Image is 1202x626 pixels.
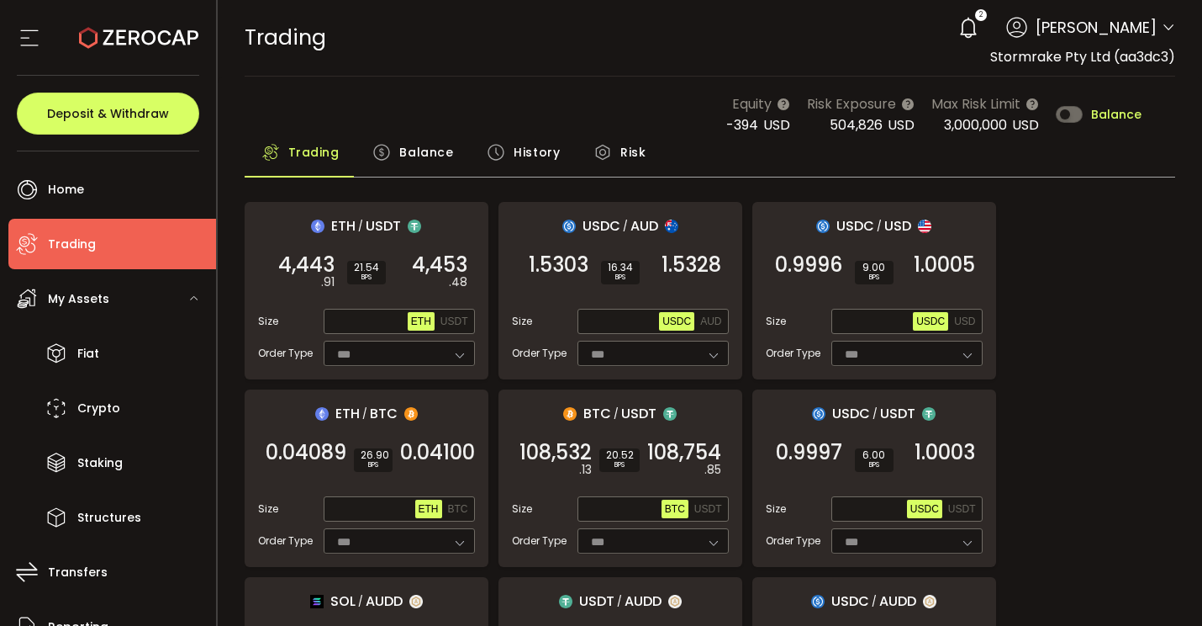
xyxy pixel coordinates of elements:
span: AUDD [366,591,403,612]
span: Trading [48,232,96,257]
em: / [877,219,882,234]
span: -394 [726,115,758,135]
button: BTC [445,500,472,518]
i: BPS [862,460,887,470]
span: AUD [700,316,721,327]
span: USDC [836,215,874,236]
span: 21.54 [354,263,379,273]
button: USDT [691,500,725,518]
span: 3,000,000 [944,115,1007,135]
span: [PERSON_NAME] [1036,16,1157,39]
span: USDC [916,316,945,327]
span: AUDD [879,591,916,612]
span: ETH [419,503,439,515]
span: USDC [662,316,691,327]
span: Size [512,501,532,517]
button: BTC [662,500,688,518]
button: USDC [659,312,694,331]
span: Equity [732,93,772,114]
span: BTC [448,503,468,515]
span: Order Type [512,533,567,549]
span: USDT [880,403,915,424]
span: Risk [620,135,646,169]
span: Size [258,314,278,329]
span: AUD [630,215,658,236]
img: usdt_portfolio.svg [559,595,572,608]
span: 2 [979,9,983,21]
span: 0.04100 [400,444,475,461]
span: USD [1012,115,1039,135]
span: USDC [831,591,869,612]
span: USDT [948,503,976,515]
button: USDT [945,500,979,518]
span: 9.00 [862,263,887,273]
span: 108,754 [647,444,721,461]
span: Order Type [258,533,313,549]
span: Order Type [766,533,820,549]
button: USDT [437,312,472,331]
img: usdt_portfolio.svg [922,407,936,421]
span: Trading [245,23,326,52]
img: btc_portfolio.svg [404,407,418,421]
span: Structures [77,506,141,530]
span: USD [884,215,911,236]
span: 504,826 [830,115,883,135]
span: BTC [583,403,611,424]
span: USD [888,115,915,135]
iframe: Chat Widget [1118,545,1202,626]
span: USDT [366,215,401,236]
img: btc_portfolio.svg [563,407,577,421]
button: USD [951,312,978,331]
span: BTC [665,503,685,515]
span: 0.9996 [775,257,842,273]
span: 1.0003 [915,444,975,461]
i: BPS [608,273,633,283]
span: Crypto [77,396,120,421]
span: USD [954,316,975,327]
i: BPS [354,273,379,283]
span: Order Type [766,346,820,361]
span: ETH [335,403,360,424]
em: / [872,594,877,609]
span: Transfers [48,560,108,585]
button: USDC [907,500,942,518]
em: / [358,219,363,234]
button: AUD [697,312,725,331]
button: ETH [415,500,442,518]
span: USDT [579,591,614,612]
img: aud_portfolio.svg [665,220,678,233]
img: usdc_portfolio.svg [812,407,825,421]
span: Size [766,314,786,329]
i: BPS [606,460,633,470]
span: Size [766,501,786,517]
span: USD [763,115,790,135]
span: My Assets [48,287,109,311]
i: BPS [361,460,386,470]
span: Staking [77,451,123,475]
span: Order Type [512,346,567,361]
span: USDT [440,316,468,327]
span: Stormrake Pty Ltd (aa3dc3) [990,47,1175,66]
img: eth_portfolio.svg [311,220,324,233]
span: 4,443 [278,257,335,273]
span: 108,532 [519,444,592,461]
span: 1.5303 [529,257,588,273]
img: eth_portfolio.svg [315,407,329,421]
em: / [623,219,628,234]
img: sol_portfolio.png [310,595,324,608]
em: / [358,594,363,609]
img: zuPXiwguUFiBOIQyqLOiXsnnNitlx7q4LCwEbLHADjIpTka+Lip0HH8D0VTrd02z+wEAAAAASUVORK5CYII= [923,595,936,608]
em: / [873,406,878,422]
img: usdt_portfolio.svg [663,407,677,421]
span: Home [48,178,84,202]
em: .91 [321,273,335,291]
span: Size [512,314,532,329]
span: 0.04089 [266,444,346,461]
span: 26.90 [361,450,386,460]
i: BPS [862,273,887,283]
em: .85 [704,461,721,479]
em: .13 [579,461,592,479]
span: History [514,135,560,169]
img: usd_portfolio.svg [918,220,931,233]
